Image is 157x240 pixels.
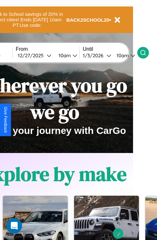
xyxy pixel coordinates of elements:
div: 1 / 3 / 2026 [83,52,107,59]
label: From [16,46,79,52]
div: 10am [55,52,73,59]
b: BACK2SCHOOL20 [66,17,109,23]
div: 10am [113,52,130,59]
label: Until [83,46,137,52]
button: 10am [53,52,79,59]
div: Open Intercom Messenger [6,218,22,234]
button: 12/27/2025 [16,52,53,59]
button: 10am [111,52,137,59]
div: Give Feedback [3,107,8,133]
div: 12 / 27 / 2025 [18,52,47,59]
